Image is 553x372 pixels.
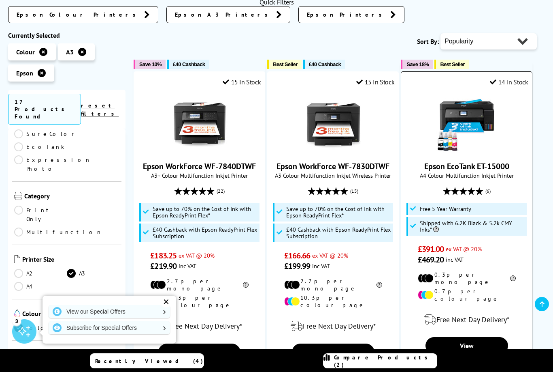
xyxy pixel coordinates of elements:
img: Category [14,192,22,200]
li: 0.7p per colour page [418,288,516,302]
button: Save 10% [134,60,166,69]
span: inc VAT [312,262,330,270]
a: Epson WorkForce WF-7840DTWF [143,161,256,172]
a: Epson WorkForce WF-7830DTWF [276,161,389,172]
span: Printer Size [22,255,119,265]
span: Shipped with 6.2K Black & 5.2k CMY Inks* [420,220,525,233]
a: Epson A3 Printers [166,6,290,23]
li: 10.3p per colour page [284,294,382,309]
span: (22) [217,183,225,199]
span: Save 18% [406,61,429,67]
img: Epson WorkForce WF-7830DTWF [303,92,364,153]
a: Colour [14,323,67,332]
img: Epson WorkForce WF-7840DTWF [169,92,230,153]
a: Subscribe for Special Offers [49,321,170,334]
span: £199.99 [284,261,311,271]
a: Multifunction [14,228,102,237]
div: 3 [12,316,21,325]
div: modal_delivery [405,308,528,331]
span: Sort By: [417,37,439,45]
button: Best Seller [434,60,469,69]
span: £469.20 [418,254,444,265]
span: £166.66 [284,250,311,261]
div: Currently Selected [8,31,125,39]
span: ex VAT @ 20% [179,252,215,259]
a: A3 [67,269,119,278]
span: Save 10% [139,61,162,67]
button: £40 Cashback [303,60,345,69]
div: modal_delivery [138,315,261,338]
a: View [292,344,374,361]
span: Save up to 70% on the Cost of Ink with Epson ReadyPrint Flex* [286,206,391,219]
span: A3 [66,48,74,56]
span: Epson Colour Printers [17,11,140,19]
span: £40 Cashback [309,61,341,67]
span: Compare Products (2) [334,354,437,368]
span: £391.00 [418,244,444,254]
span: Colour or Mono [22,310,119,319]
a: View our Special Offers [49,305,170,318]
span: Category [24,192,119,202]
a: SureColor [14,129,77,138]
li: 2.7p per mono page [150,277,248,292]
img: Colour or Mono [14,310,20,318]
span: Save up to 70% on the Cost of Ink with Epson ReadyPrint Flex* [153,206,257,219]
img: Epson EcoTank ET-15000 [436,92,497,153]
a: reset filters [81,102,119,117]
a: Epson WorkForce WF-7840DTWF [169,146,230,155]
span: A4 Colour Multifunction Inkjet Printer [405,172,528,179]
a: View [158,344,241,361]
a: Recently Viewed (4) [90,353,204,368]
span: Colour [16,48,35,56]
span: £183.25 [150,250,177,261]
a: Expression Photo [14,155,91,173]
button: £40 Cashback [167,60,209,69]
img: Printer Size [14,255,20,263]
li: 2.7p per mono page [284,277,382,292]
span: Free 5 Year Warranty [420,206,471,212]
span: Recently Viewed (4) [95,357,203,365]
a: Print Only [14,206,67,224]
span: (6) [485,183,491,199]
span: Epson [16,69,33,77]
a: A2 [14,269,67,278]
span: inc VAT [446,256,464,263]
button: Save 18% [401,60,433,69]
span: Epson A3 Printers [175,11,272,19]
li: 0.3p per mono page [418,271,516,286]
span: A3 Colour Multifunction Inkjet Wireless Printer [272,172,394,179]
div: 15 In Stock [356,78,394,86]
span: £40 Cashback with Epson ReadyPrint Flex Subscription [286,226,391,239]
span: ex VAT @ 20% [446,245,482,253]
a: EcoTank [14,142,67,151]
a: Compare Products (2) [323,353,437,368]
a: Epson EcoTank ET-15000 [436,146,497,155]
span: £40 Cashback with Epson ReadyPrint Flex Subscription [153,226,257,239]
a: View [425,337,508,354]
div: ✕ [160,296,172,307]
a: Epson WorkForce WF-7830DTWF [303,146,364,155]
a: Epson Printers [298,6,404,23]
span: Best Seller [440,61,465,67]
li: 10.3p per colour page [150,294,248,309]
a: Epson Colour Printers [8,6,158,23]
span: Best Seller [273,61,298,67]
button: Best Seller [267,60,302,69]
div: 14 In Stock [490,78,528,86]
span: inc VAT [179,262,196,270]
div: modal_delivery [272,315,394,338]
span: £219.90 [150,261,177,271]
a: A4 [14,282,67,291]
a: Epson EcoTank ET-15000 [424,161,509,172]
span: ex VAT @ 20% [312,252,348,259]
span: A3+ Colour Multifunction Inkjet Printer [138,172,261,179]
span: (15) [350,183,358,199]
span: 17 Products Found [8,94,81,125]
div: 15 In Stock [223,78,261,86]
span: £40 Cashback [173,61,205,67]
span: Epson Printers [307,11,386,19]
